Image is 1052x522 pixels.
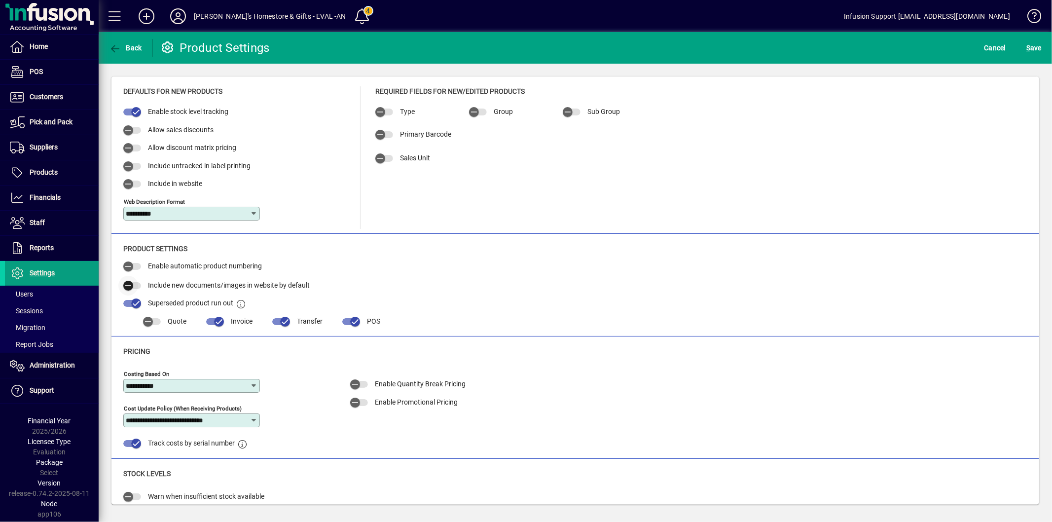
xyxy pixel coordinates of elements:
a: Knowledge Base [1020,2,1040,34]
app-page-header-button: Back [99,39,153,57]
span: Stock Levels [123,470,171,478]
button: Add [131,7,162,25]
span: Home [30,42,48,50]
span: Pricing [123,347,150,355]
a: Reports [5,236,99,261]
span: Financial Year [28,417,71,425]
a: Home [5,35,99,59]
span: Quote [168,317,186,325]
a: Support [5,378,99,403]
button: Save [1024,39,1044,57]
button: Back [107,39,145,57]
span: Pick and Pack [30,118,73,126]
span: Defaults for new products [123,87,222,95]
span: Migration [10,324,45,332]
span: Superseded product run out [148,299,233,307]
button: Profile [162,7,194,25]
div: [PERSON_NAME]'s Homestore & Gifts - EVAL -AN [194,8,346,24]
mat-label: Costing Based on [124,371,169,377]
a: Administration [5,353,99,378]
span: Node [41,500,58,508]
span: Settings [30,269,55,277]
span: Allow sales discounts [148,126,214,134]
mat-label: Cost Update Policy (when receiving products) [124,405,242,412]
span: Suppliers [30,143,58,151]
a: Customers [5,85,99,110]
a: Pick and Pack [5,110,99,135]
mat-label: Web Description Format [124,198,185,205]
a: Report Jobs [5,336,99,353]
span: Products [30,168,58,176]
a: Users [5,286,99,302]
a: Suppliers [5,135,99,160]
span: S [1026,44,1030,52]
span: Staff [30,219,45,226]
span: POS [30,68,43,75]
span: Include untracked in label printing [148,162,251,170]
span: Version [38,479,61,487]
div: Product Settings [160,40,270,56]
span: ave [1026,40,1042,56]
a: Products [5,160,99,185]
span: Enable Promotional Pricing [375,398,458,406]
a: POS [5,60,99,84]
span: Enable stock level tracking [148,108,228,115]
span: Licensee Type [28,438,71,446]
span: Product Settings [123,245,187,253]
a: Sessions [5,302,99,319]
span: Type [400,108,415,115]
span: Required Fields for New/Edited Products [375,87,525,95]
span: Customers [30,93,63,101]
span: Package [36,458,63,466]
span: Sales Unit [400,154,430,162]
span: Reports [30,244,54,252]
span: Group [494,108,513,115]
span: Enable automatic product numbering [148,262,262,270]
span: Include in website [148,180,202,187]
span: Back [109,44,142,52]
a: Financials [5,186,99,210]
span: POS [367,317,380,325]
span: Report Jobs [10,340,53,348]
span: Sessions [10,307,43,315]
span: Allow discount matrix pricing [148,144,236,151]
span: Sub Group [587,108,620,115]
span: Track costs by serial number [148,439,235,447]
span: Users [10,290,33,298]
span: Cancel [984,40,1006,56]
span: Invoice [231,317,253,325]
span: Administration [30,361,75,369]
span: Support [30,386,54,394]
a: Migration [5,319,99,336]
a: Staff [5,211,99,235]
span: Include new documents/images in website by default [148,281,310,289]
span: Financials [30,193,61,201]
span: Enable Quantity Break Pricing [375,380,466,388]
span: Primary Barcode [400,130,451,138]
span: Warn when insufficient stock available [148,492,264,500]
span: Transfer [297,317,323,325]
div: Infusion Support [EMAIL_ADDRESS][DOMAIN_NAME] [844,8,1010,24]
button: Cancel [982,39,1009,57]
